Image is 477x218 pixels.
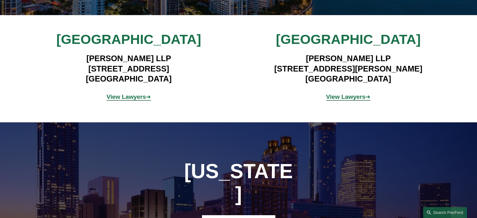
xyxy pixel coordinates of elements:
[107,93,151,100] span: ➔
[326,93,371,100] span: ➔
[326,93,366,100] strong: View Lawyers
[326,93,371,100] a: View Lawyers➔
[423,207,467,218] a: Search this site
[107,93,146,100] strong: View Lawyers
[37,53,220,84] h4: [PERSON_NAME] LLP [STREET_ADDRESS] [GEOGRAPHIC_DATA]
[276,32,421,47] span: [GEOGRAPHIC_DATA]
[107,93,151,100] a: View Lawyers➔
[56,32,201,47] span: [GEOGRAPHIC_DATA]
[184,160,294,206] h1: [US_STATE]
[257,53,440,84] h4: [PERSON_NAME] LLP [STREET_ADDRESS][PERSON_NAME] [GEOGRAPHIC_DATA]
